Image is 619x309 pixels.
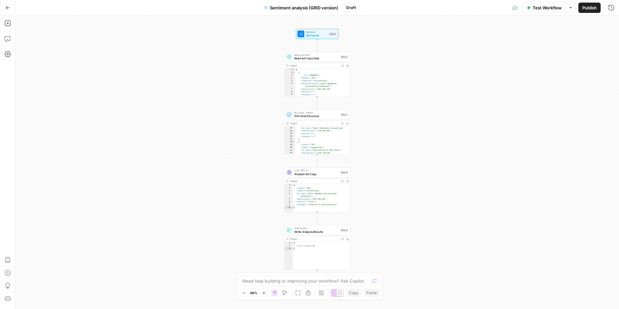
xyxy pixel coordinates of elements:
[270,5,338,11] span: Sentiment analysis (GRID version)
[317,100,318,109] g: Edge from step_6 to step_7
[285,132,295,135] div: 55
[284,225,350,270] div: Write to GridWrite Analysis ResultsStep 9Output{ "rows_created":0}
[284,110,350,155] div: Run Code · PythonPrint Grid StructureStep 7Output "theme":"Accounting", "ad_copy":"Small Business...
[285,242,293,244] div: 1
[285,198,293,201] div: 5
[290,242,292,244] span: Toggle code folding, rows 1 through 3
[290,237,339,241] div: Output
[293,141,295,144] span: Toggle code folding, rows 58 through 65
[294,53,339,57] span: Read from Grid
[364,289,379,297] button: Paste
[293,71,295,74] span: Toggle code folding, rows 2 through 10
[285,71,295,74] div: 2
[523,3,565,13] button: Test Workflow
[285,77,295,80] div: 4
[290,179,339,183] div: Output
[285,146,295,149] div: 60
[366,290,377,296] span: Paste
[285,88,295,91] div: 7
[285,90,295,93] div: 8
[578,3,601,13] button: Publish
[285,68,295,71] div: 1
[290,122,339,125] div: Output
[346,289,361,297] button: Copy
[317,215,318,224] g: Edge from step_8 to step_9
[285,79,295,82] div: 5
[284,167,350,213] div: LLM · GPT-4.1Analyze Ad CopyStep 8Output{ "region":"UK", "theme":"Accounting", "ad_copy":"Xero {K...
[294,227,339,230] span: Write to Grid
[582,5,597,11] span: Publish
[285,138,295,141] div: 57
[284,29,350,39] div: WorkflowSet InputsInputs
[294,172,339,176] span: Analyze Ad Copy
[285,247,293,250] div: 3
[349,290,359,296] span: Copy
[285,82,295,88] div: 6
[294,169,339,172] span: LLM · GPT-4.1
[260,3,342,13] button: Sentiment analysis (GRID version)
[285,192,293,198] div: 4
[285,149,295,152] div: 61
[340,228,348,232] div: Step 9
[285,130,295,133] div: 54
[250,290,257,295] span: 66%
[306,33,327,37] span: Set Inputs
[285,184,293,187] div: 1
[285,93,295,96] div: 9
[285,206,293,209] div: 8
[306,30,327,34] span: Workflow
[346,5,356,11] span: Draft
[340,55,348,59] div: Step 6
[285,135,295,138] div: 56
[285,244,293,247] div: 2
[290,184,292,187] span: Toggle code folding, rows 1 through 8
[290,64,339,67] div: Output
[285,141,295,144] div: 58
[294,114,339,118] span: Print Grid Structure
[293,68,295,71] span: Toggle code folding, rows 1 through 146
[285,152,295,154] div: 62
[329,32,337,36] div: Inputs
[340,171,348,174] div: Step 8
[285,74,295,77] div: 3
[285,127,295,130] div: 53
[285,96,295,99] div: 10
[317,42,318,51] g: Edge from start to step_6
[284,52,350,97] div: Read from GridRead Ad Copy DataStep 6Output[ { "__id":"9996406", "Region":"UK", "Campaing":"Accou...
[533,5,562,11] span: Test Workflow
[294,56,339,60] span: Read Ad Copy Data
[294,230,339,234] span: Write Analysis Results
[285,201,293,204] div: 6
[285,143,295,146] div: 59
[317,157,318,167] g: Edge from step_7 to step_8
[294,111,339,115] span: Run Code · Python
[285,203,293,206] div: 7
[340,113,348,117] div: Step 7
[285,189,293,192] div: 3
[285,187,293,190] div: 2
